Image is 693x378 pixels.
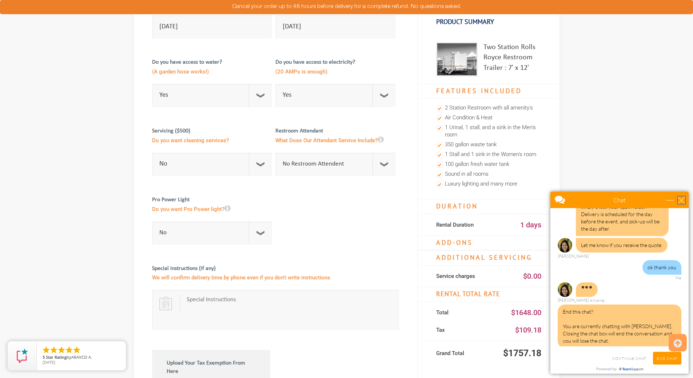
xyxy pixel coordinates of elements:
input: End Chat [107,164,135,177]
div: ok thank you [96,73,135,87]
span: (A garden hose works!) [152,67,272,79]
label: Do you have access to electricity? [275,58,395,82]
span: What Does Our Attendant Service Include? [275,135,395,147]
label: Do you have access to water? [152,58,272,82]
li:  [42,346,51,354]
div: Me [130,88,135,93]
div: [PERSON_NAME] [12,67,26,71]
div: $109.18 [489,323,541,337]
li: 100 gallon fresh water tank [436,160,541,170]
div: $0.00 [489,269,541,283]
li: Sound in all rooms [436,170,541,179]
span: [DATE] [43,359,55,365]
span: (20 AMPs is enough) [275,67,395,79]
h4: Features Included [418,84,559,99]
input: Continue Chat [63,164,104,177]
label: Servicing ($500) [152,127,272,151]
li: Air Condition & Heat [436,113,541,123]
h4: Add-Ons [418,235,559,251]
li: 2 Station Restroom with all amenity's [436,103,541,113]
div: Let me know if you receive the quote. [30,51,122,65]
li: 350 gallon waste tank [436,140,541,150]
li: 1 Urinal, 1 stall, and a sink in the Men's room [436,123,541,140]
div: $1757.18 [489,346,541,360]
div: Rental Duration [436,218,489,232]
li:  [49,346,58,354]
li: Luxury lighting and many more [436,179,541,189]
h4: RENTAL Total RATE [418,287,559,302]
div: Two Station Rolls Royce Restroom Trailer : 7′ x 12′ [483,42,541,76]
div: Grand Total [436,346,489,360]
h4: Duration [418,199,559,214]
label: Restroom Attendant [275,127,395,151]
li:  [57,346,66,354]
span: Star Rating [46,354,67,360]
div: $1648.00 [489,306,541,319]
h4: Additional Servicing [418,250,559,266]
div: Service charges [436,269,489,283]
span: ARAVCO A. [71,354,92,360]
h3: Product Summary [418,14,559,29]
img: Review Rating [15,349,29,363]
div: Tax [436,323,489,337]
a: powered by link [46,177,101,186]
span: Do you want Pro Power light? [152,204,272,216]
span: Do you want cleaning services? [152,135,272,147]
li:  [72,346,81,354]
div: [PERSON_NAME] is typing... [12,111,60,115]
span: by [43,355,120,360]
iframe: Live Chat Box [546,187,693,378]
img: Anne avatar image. [12,95,26,110]
label: Special instructions (if any) [152,264,399,289]
div: End this chat? You are currently chatting with [PERSON_NAME]. Closing the chat box will end the c... [12,117,135,161]
li: 1 Stall and 1 sink in the Women's room [436,150,541,160]
div: Total [436,306,489,319]
label: Pro Power Light [152,196,272,220]
div: 1 days [489,218,541,232]
span: 5 [43,354,45,360]
li:  [65,346,73,354]
span: We will confirm delivery time by phone even if you don't write instructions [152,272,399,285]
